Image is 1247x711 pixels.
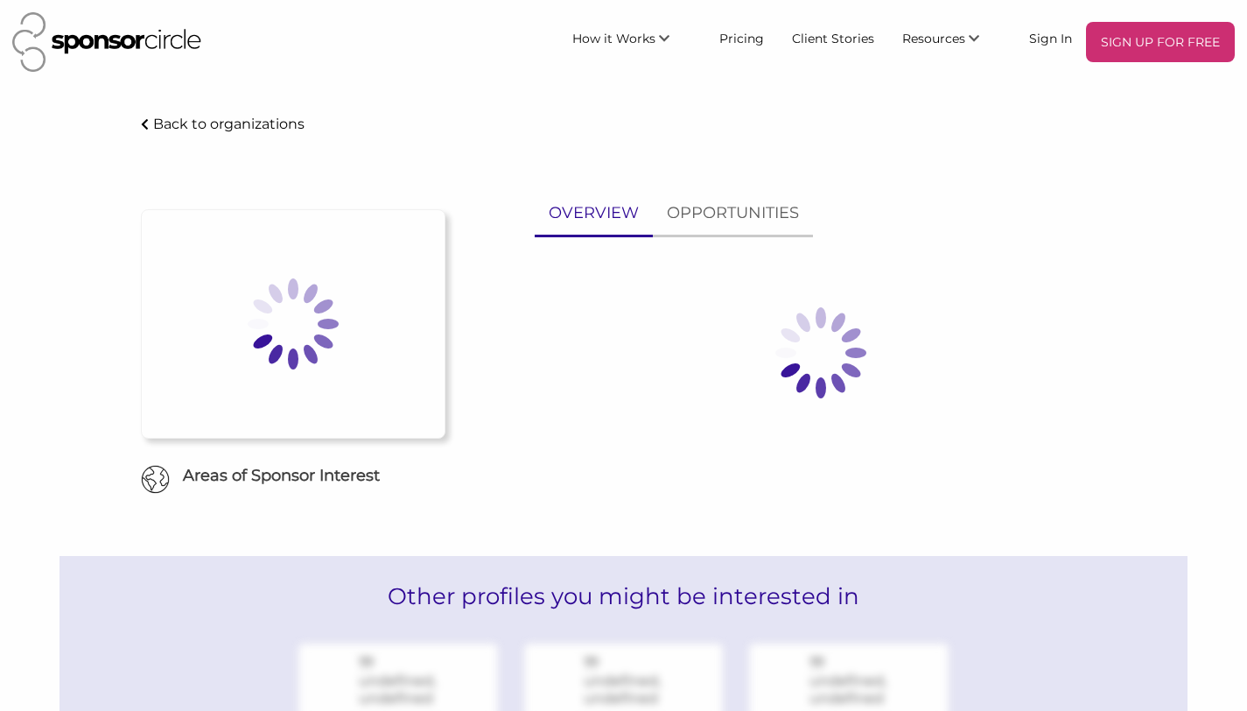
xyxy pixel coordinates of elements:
p: OPPORTUNITIES [667,201,799,226]
a: Pricing [705,22,778,53]
span: How it Works [572,31,655,46]
h6: Areas of Sponsor Interest [128,465,459,487]
img: Sponsor Circle Logo [12,12,201,72]
li: Resources [888,22,1015,62]
p: OVERVIEW [549,201,639,226]
img: Globe Icon [141,465,170,494]
li: How it Works [558,22,705,62]
h2: Other profiles you might be interested in [60,556,1187,637]
a: Sign In [1015,22,1086,53]
span: Resources [902,31,965,46]
p: SIGN UP FOR FREE [1093,29,1228,55]
p: Back to organizations [153,116,305,132]
img: Loading spinner [206,236,381,412]
img: Loading spinner [733,265,908,440]
a: Client Stories [778,22,888,53]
